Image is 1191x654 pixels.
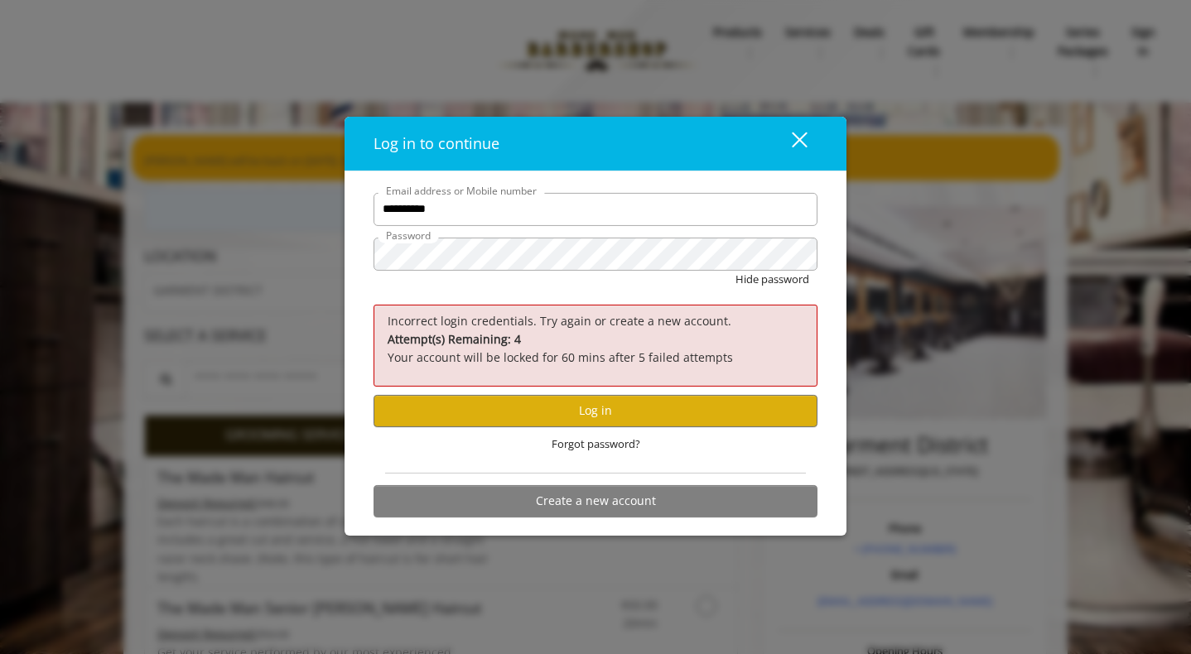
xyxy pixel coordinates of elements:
span: Forgot password? [552,435,640,453]
span: Log in to continue [374,133,499,153]
button: Log in [374,395,817,427]
label: Password [378,228,439,243]
button: close dialog [761,126,817,160]
b: Attempt(s) Remaining: 4 [388,331,521,347]
input: Password [374,238,817,271]
p: Your account will be locked for 60 mins after 5 failed attempts [388,330,803,368]
span: Incorrect login credentials. Try again or create a new account. [388,312,731,328]
div: close dialog [773,131,806,156]
button: Hide password [735,271,809,288]
input: Email address or Mobile number [374,193,817,226]
label: Email address or Mobile number [378,183,545,199]
button: Create a new account [374,485,817,517]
